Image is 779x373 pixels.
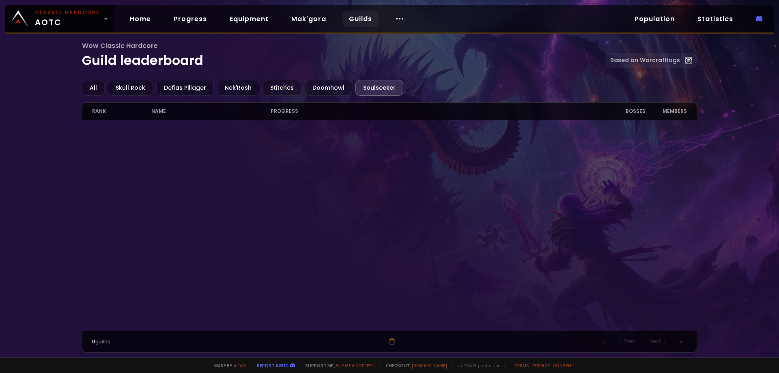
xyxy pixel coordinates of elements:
[624,338,635,345] span: Prev
[92,103,152,120] div: rank
[598,103,645,120] div: Bosses
[381,362,447,369] span: Checkout
[257,362,288,369] a: Report a bug
[300,362,376,369] span: Support me,
[234,362,246,369] a: a fan
[35,9,100,16] small: Classic Hardcore
[271,103,598,120] div: progress
[92,338,241,345] div: guilds
[650,338,661,345] span: Next
[223,11,275,27] a: Equipment
[532,362,550,369] a: Privacy
[209,362,246,369] span: Made by
[685,57,692,64] img: Warcraftlog
[167,11,213,27] a: Progress
[305,80,352,96] div: Doomhowl
[82,41,606,70] h1: Guild leaderboard
[82,80,105,96] div: All
[108,80,153,96] div: Skull Rock
[35,9,100,28] span: AOTC
[285,11,333,27] a: Mak'gora
[412,362,447,369] a: [DOMAIN_NAME]
[691,11,740,27] a: Statistics
[123,11,157,27] a: Home
[151,103,270,120] div: name
[355,80,403,96] div: Soulseeker
[646,103,687,120] div: members
[156,80,214,96] div: Defias Pillager
[342,11,379,27] a: Guilds
[92,338,95,345] span: 0
[336,362,376,369] a: Buy me a coffee
[628,11,681,27] a: Population
[514,362,529,369] a: Terms
[82,41,606,51] span: Wow Classic Hardcore
[263,80,301,96] div: Stitches
[452,362,501,369] span: v. d752d5 - production
[217,80,259,96] div: Nek'Rosh
[5,5,114,32] a: Classic HardcoreAOTC
[553,362,575,369] a: Consent
[605,53,697,68] a: Based on Warcraftlogs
